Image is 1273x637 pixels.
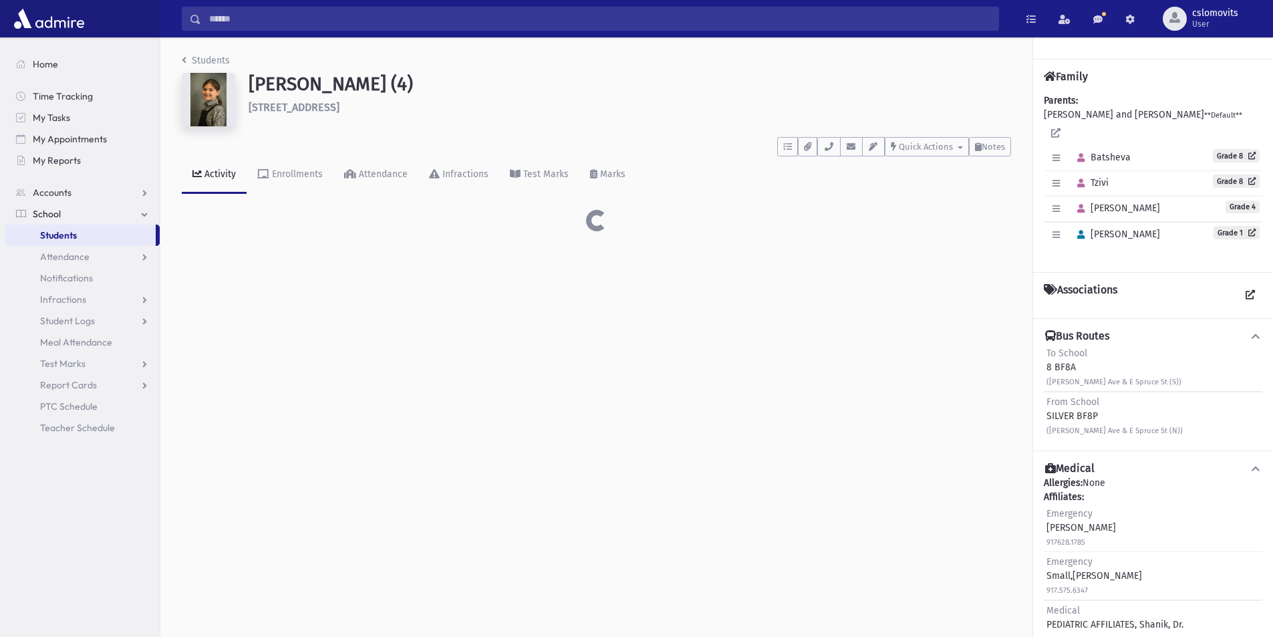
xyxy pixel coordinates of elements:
[1045,462,1095,476] h4: Medical
[499,156,579,194] a: Test Marks
[1044,94,1262,261] div: [PERSON_NAME] and [PERSON_NAME]
[40,400,98,412] span: PTC Schedule
[33,90,93,102] span: Time Tracking
[1046,395,1183,437] div: SILVER BF8P
[885,137,969,156] button: Quick Actions
[40,336,112,348] span: Meal Attendance
[5,374,160,396] a: Report Cards
[899,142,953,152] span: Quick Actions
[1044,462,1262,476] button: Medical
[969,137,1011,156] button: Notes
[1044,476,1262,634] div: None
[1044,477,1083,489] b: Allergies:
[40,272,93,284] span: Notifications
[1045,330,1109,344] h4: Bus Routes
[11,5,88,32] img: AdmirePro
[1046,378,1181,386] small: ([PERSON_NAME] Ave & E Spruce St (S))
[40,422,115,434] span: Teacher Schedule
[1071,203,1160,214] span: [PERSON_NAME]
[202,168,236,180] div: Activity
[269,168,323,180] div: Enrollments
[440,168,488,180] div: Infractions
[5,289,160,310] a: Infractions
[5,267,160,289] a: Notifications
[33,112,70,124] span: My Tasks
[597,168,625,180] div: Marks
[333,156,418,194] a: Attendance
[1213,149,1260,162] a: Grade 8
[5,417,160,438] a: Teacher Schedule
[1046,586,1088,595] small: 917.575.6347
[1071,229,1160,240] span: [PERSON_NAME]
[1046,396,1099,408] span: From School
[1046,604,1183,632] div: PEDIATRIC AFFILIATES, Shanik, Dr.
[40,315,95,327] span: Student Logs
[1071,177,1109,188] span: Tzivi
[33,208,61,220] span: School
[1226,201,1260,213] span: Grade 4
[182,55,230,66] a: Students
[1071,152,1131,163] span: Batsheva
[201,7,998,31] input: Search
[249,73,1011,96] h1: [PERSON_NAME] (4)
[1046,555,1142,597] div: Small,[PERSON_NAME]
[5,332,160,353] a: Meal Attendance
[5,203,160,225] a: School
[5,182,160,203] a: Accounts
[1213,174,1260,188] a: Grade 8
[982,142,1005,152] span: Notes
[1046,426,1183,435] small: ([PERSON_NAME] Ave & E Spruce St (N))
[1044,70,1088,83] h4: Family
[33,186,72,199] span: Accounts
[33,58,58,70] span: Home
[40,229,77,241] span: Students
[579,156,636,194] a: Marks
[418,156,499,194] a: Infractions
[1046,348,1087,359] span: To School
[1044,95,1078,106] b: Parents:
[40,358,86,370] span: Test Marks
[1192,8,1238,19] span: cslomovits
[182,156,247,194] a: Activity
[1046,507,1116,549] div: [PERSON_NAME]
[5,246,160,267] a: Attendance
[5,353,160,374] a: Test Marks
[5,150,160,171] a: My Reports
[33,133,107,145] span: My Appointments
[40,293,86,305] span: Infractions
[1046,508,1093,519] span: Emergency
[249,101,1011,114] h6: [STREET_ADDRESS]
[5,107,160,128] a: My Tasks
[40,379,97,391] span: Report Cards
[1046,538,1085,547] small: 917628.1785
[1192,19,1238,29] span: User
[33,154,81,166] span: My Reports
[1044,283,1117,307] h4: Associations
[5,128,160,150] a: My Appointments
[247,156,333,194] a: Enrollments
[1046,605,1080,616] span: Medical
[1044,491,1084,503] b: Affiliates:
[40,251,90,263] span: Attendance
[5,86,160,107] a: Time Tracking
[5,225,156,246] a: Students
[1044,330,1262,344] button: Bus Routes
[5,53,160,75] a: Home
[1046,556,1093,567] span: Emergency
[1214,226,1260,239] a: Grade 1
[356,168,408,180] div: Attendance
[5,310,160,332] a: Student Logs
[182,53,230,73] nav: breadcrumb
[521,168,569,180] div: Test Marks
[5,396,160,417] a: PTC Schedule
[1238,283,1262,307] a: View all Associations
[1046,346,1181,388] div: 8 BF8A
